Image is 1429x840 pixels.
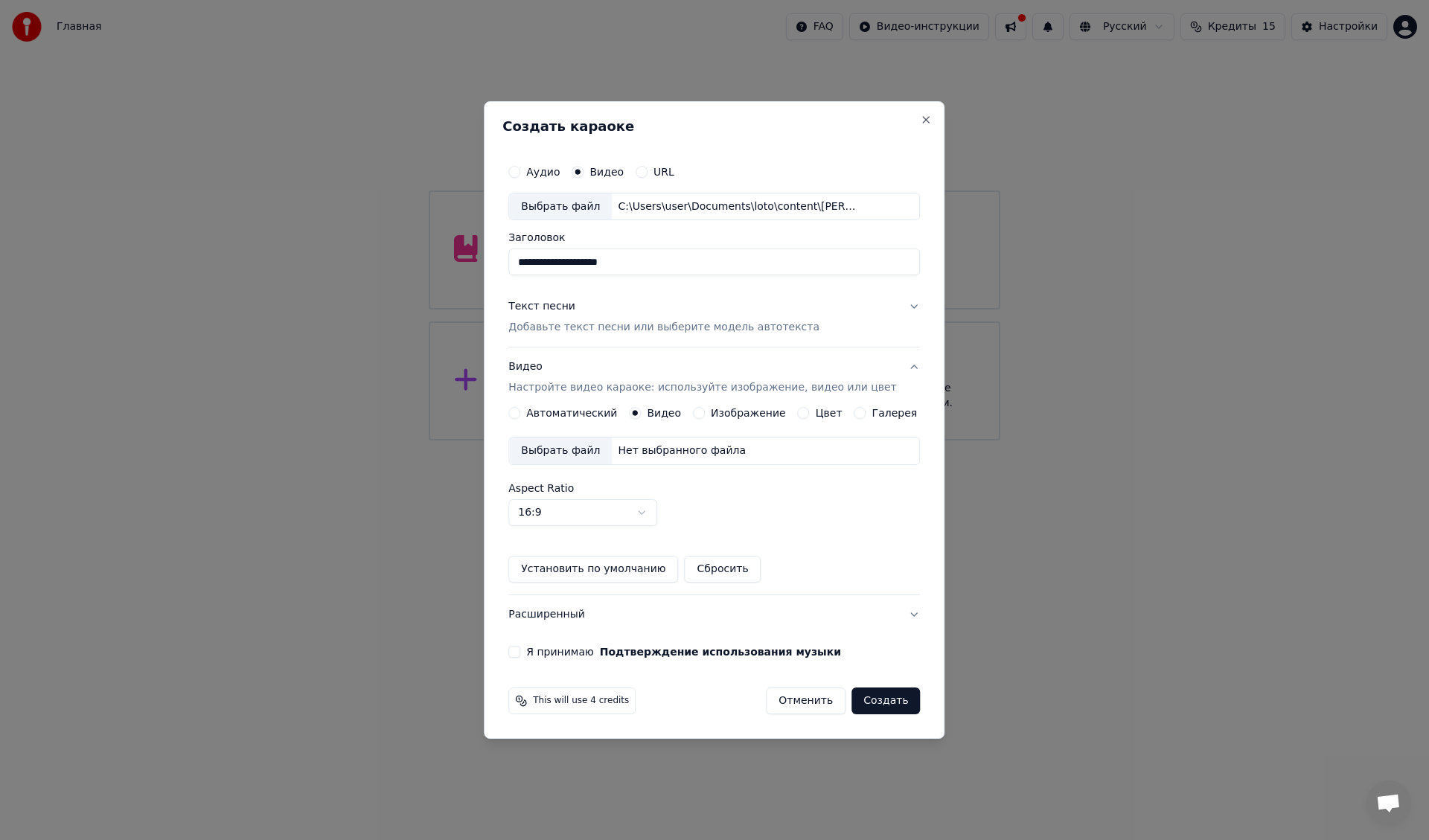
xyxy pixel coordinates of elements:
button: Установить по умолчанию [508,556,678,583]
label: Автоматический [526,408,617,418]
label: URL [653,167,674,177]
div: Нет выбранного файла [612,443,752,458]
button: Я принимаю [600,647,841,657]
div: Текст песни [508,300,575,315]
h2: Создать караоке [502,120,926,133]
div: C:\Users\user\Documents\loto\content\[PERSON_NAME].mp4 [612,199,865,214]
label: Заголовок [508,233,920,243]
div: Выбрать файл [509,193,612,220]
div: Видео [508,360,896,396]
label: Аудио [526,167,560,177]
label: Цвет [816,408,843,418]
span: This will use 4 credits [533,695,629,707]
button: Расширенный [508,595,920,634]
label: Aspect Ratio [508,483,920,493]
button: Отменить [766,687,845,714]
div: ВидеоНастройте видео караоке: используйте изображение, видео или цвет [508,407,920,594]
label: Видео [647,408,681,418]
button: Создать [851,687,920,714]
button: ВидеоНастройте видео караоке: используйте изображение, видео или цвет [508,348,920,408]
label: Галерея [872,408,918,418]
div: Выбрать файл [509,437,612,464]
p: Добавьте текст песни или выберите модель автотекста [508,321,819,336]
label: Изображение [711,408,786,418]
p: Настройте видео караоке: используйте изображение, видео или цвет [508,380,896,395]
label: Я принимаю [526,647,841,657]
button: Сбросить [685,556,761,583]
button: Текст песниДобавьте текст песни или выберите модель автотекста [508,288,920,347]
label: Видео [589,167,624,177]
